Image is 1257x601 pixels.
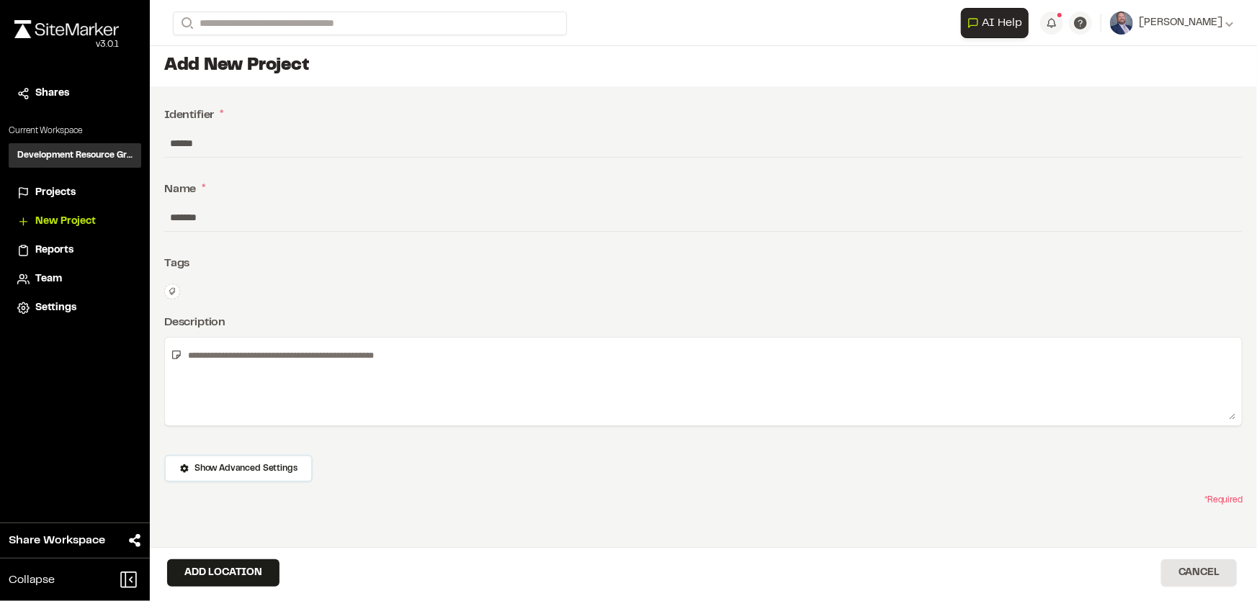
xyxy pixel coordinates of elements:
button: Open AI Assistant [961,8,1029,38]
h3: Development Resource Group [17,149,133,162]
div: Oh geez...please don't... [14,38,119,51]
span: Share Workspace [9,532,105,549]
a: Shares [17,86,133,101]
button: Cancel [1161,559,1237,587]
button: [PERSON_NAME] [1110,12,1234,35]
h1: Add New Project [164,55,1243,78]
p: Current Workspace [9,125,141,137]
button: Show Advanced Settings [164,455,313,482]
a: New Project [17,214,133,230]
span: New Project [35,214,96,230]
span: * Required [1204,494,1243,507]
span: Settings [35,300,76,316]
button: Add Location [167,559,279,587]
button: Edit Tags [164,284,180,299]
div: Name [164,181,1243,198]
a: Settings [17,300,133,316]
span: Reports [35,243,73,258]
a: Projects [17,185,133,201]
span: AI Help [982,14,1022,32]
span: Shares [35,86,69,101]
img: User [1110,12,1133,35]
span: [PERSON_NAME] [1139,15,1222,31]
div: Identifier [164,107,1243,124]
a: Reports [17,243,133,258]
span: Show Advanced Settings [194,462,297,475]
div: Open AI Assistant [961,8,1034,38]
a: Team [17,271,133,287]
img: rebrand.png [14,20,119,38]
span: Team [35,271,62,287]
div: Tags [164,255,1243,272]
div: Description [164,314,1243,331]
button: Search [173,12,199,35]
span: Collapse [9,571,55,589]
span: Projects [35,185,76,201]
